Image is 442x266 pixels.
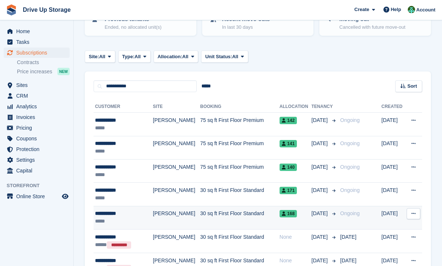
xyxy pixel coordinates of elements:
[153,113,200,136] td: [PERSON_NAME]
[153,206,200,229] td: [PERSON_NAME]
[382,113,405,136] td: [DATE]
[154,50,199,63] button: Allocation: All
[312,210,329,217] span: [DATE]
[200,230,280,253] td: 30 sq ft First Floor Standard
[312,101,337,113] th: Tenancy
[16,144,60,154] span: Protection
[99,53,105,60] span: All
[153,101,200,113] th: Site
[16,48,60,58] span: Subscriptions
[4,112,70,122] a: menu
[4,26,70,36] a: menu
[4,91,70,101] a: menu
[16,133,60,144] span: Coupons
[6,4,17,15] img: stora-icon-8386f47178a22dfd0bd8f6a31ec36ba5ce8667c1dd55bd0f319d3a0aa187defe.svg
[205,53,232,60] span: Unit Status:
[200,183,280,206] td: 30 sq ft First Floor Standard
[382,230,405,253] td: [DATE]
[118,50,151,63] button: Type: All
[280,140,297,147] span: 141
[280,210,297,217] span: 168
[280,164,297,171] span: 140
[340,234,357,240] span: [DATE]
[340,258,357,263] span: [DATE]
[4,144,70,154] a: menu
[4,191,70,202] a: menu
[340,117,360,123] span: Ongoing
[340,210,360,216] span: Ongoing
[320,11,430,35] a: Moving out Cancelled with future move-out
[158,53,182,60] span: Allocation:
[354,6,369,13] span: Create
[85,11,196,35] a: Previous tenants Ended, no allocated unit(s)
[16,37,60,47] span: Tasks
[17,68,52,75] span: Price increases
[16,165,60,176] span: Capital
[280,233,312,241] div: None
[134,53,141,60] span: All
[382,101,405,113] th: Created
[340,187,360,193] span: Ongoing
[408,6,415,13] img: Camille
[391,6,401,13] span: Help
[153,136,200,159] td: [PERSON_NAME]
[16,91,60,101] span: CRM
[382,159,405,182] td: [DATE]
[200,159,280,182] td: 75 sq ft First Floor Premium
[280,101,312,113] th: Allocation
[17,59,70,66] a: Contracts
[203,11,313,35] a: Recent move-outs In last 30 days
[200,113,280,136] td: 75 sq ft First Floor Premium
[312,186,329,194] span: [DATE]
[105,24,162,31] p: Ended, no allocated unit(s)
[200,136,280,159] td: 75 sq ft First Floor Premium
[4,165,70,176] a: menu
[16,123,60,133] span: Pricing
[222,24,270,31] p: In last 30 days
[382,183,405,206] td: [DATE]
[4,155,70,165] a: menu
[17,67,70,76] a: Price increases NEW
[61,192,70,201] a: Preview store
[89,53,99,60] span: Site:
[20,4,74,16] a: Drive Up Storage
[280,117,297,124] span: 142
[200,101,280,113] th: Booking
[312,233,329,241] span: [DATE]
[16,80,60,90] span: Sites
[4,37,70,47] a: menu
[16,112,60,122] span: Invoices
[200,206,280,229] td: 30 sq ft First Floor Standard
[16,155,60,165] span: Settings
[16,26,60,36] span: Home
[382,136,405,159] td: [DATE]
[340,140,360,146] span: Ongoing
[407,83,417,90] span: Sort
[4,101,70,112] a: menu
[312,163,329,171] span: [DATE]
[312,140,329,147] span: [DATE]
[340,164,360,170] span: Ongoing
[201,50,248,63] button: Unit Status: All
[4,80,70,90] a: menu
[4,48,70,58] a: menu
[153,230,200,253] td: [PERSON_NAME]
[280,257,312,265] div: None
[280,187,297,194] span: 171
[312,257,329,265] span: [DATE]
[57,68,70,75] div: NEW
[153,159,200,182] td: [PERSON_NAME]
[339,24,405,31] p: Cancelled with future move-out
[182,53,189,60] span: All
[382,206,405,229] td: [DATE]
[7,182,73,189] span: Storefront
[232,53,238,60] span: All
[416,6,435,14] span: Account
[4,133,70,144] a: menu
[312,116,329,124] span: [DATE]
[94,101,153,113] th: Customer
[85,50,115,63] button: Site: All
[16,191,60,202] span: Online Store
[16,101,60,112] span: Analytics
[4,123,70,133] a: menu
